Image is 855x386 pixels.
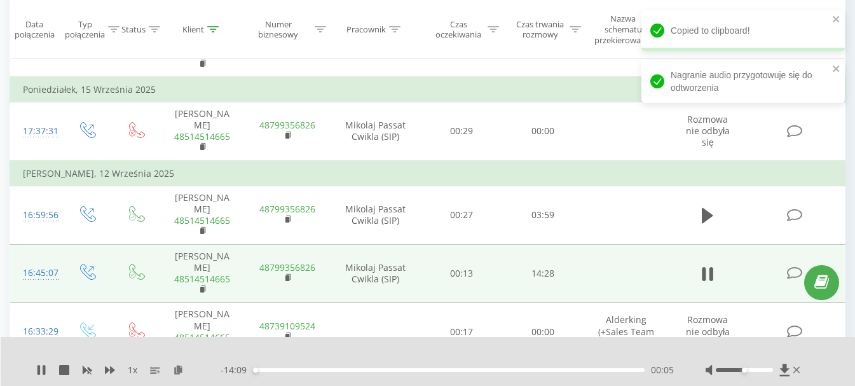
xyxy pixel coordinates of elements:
a: 48514514665 [174,130,230,142]
span: Rozmowa nie odbyła się [686,314,730,348]
a: 48514514665 [174,273,230,285]
div: Typ połączenia [65,18,105,40]
div: 17:37:31 [23,119,50,144]
div: Accessibility label [253,368,258,373]
div: Czas trwania rozmowy [514,18,566,40]
td: Mikolaj Passat Cwikla (SIP) [329,186,421,244]
div: Klient [182,24,204,35]
div: Nagranie audio przygotowuje się do odtworzenia [641,60,845,103]
div: 16:45:07 [23,261,50,286]
div: Czas oczekiwania [432,18,484,40]
button: close [832,64,841,76]
div: Pracownik [346,24,386,35]
td: 00:00 [502,303,584,361]
a: 48514514665 [174,214,230,226]
td: 00:29 [421,102,502,160]
div: Status [121,24,146,35]
a: 48739109524 [259,320,315,332]
div: Numer biznesowy [245,18,311,40]
div: 16:59:56 [23,203,50,228]
span: 1 x [128,364,137,376]
td: Mikolaj Passat Cwikla (SIP) [329,244,421,303]
a: 48514514665 [174,331,230,343]
td: 00:00 [502,102,584,160]
td: 00:27 [421,186,502,244]
td: 14:28 [502,244,584,303]
td: Mikolaj Passat Cwikla (SIP) [329,102,421,160]
button: close [832,14,841,26]
span: 00:05 [651,364,674,376]
div: Accessibility label [742,368,747,373]
td: 00:17 [421,303,502,361]
a: 48799356826 [259,203,315,215]
span: Rozmowa nie odbyła się [686,113,730,148]
td: 00:13 [421,244,502,303]
td: 03:59 [502,186,584,244]
td: [PERSON_NAME] [160,102,245,160]
div: 16:33:29 [23,319,50,344]
td: Poniedziałek, 15 Września 2025 [10,77,845,102]
div: Nazwa schematu przekierowania [594,13,652,46]
a: 48799356826 [259,261,315,273]
div: Copied to clipboard! [641,10,845,51]
td: [PERSON_NAME] [160,303,245,361]
td: [PERSON_NAME] [160,186,245,244]
div: Data połączenia [10,18,58,40]
td: [PERSON_NAME], 12 Września 2025 [10,161,845,186]
a: 48799356826 [259,119,315,131]
span: - 14:09 [221,364,253,376]
td: [PERSON_NAME] [160,244,245,303]
td: Alderking (+Sales Team PL) [584,303,668,361]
